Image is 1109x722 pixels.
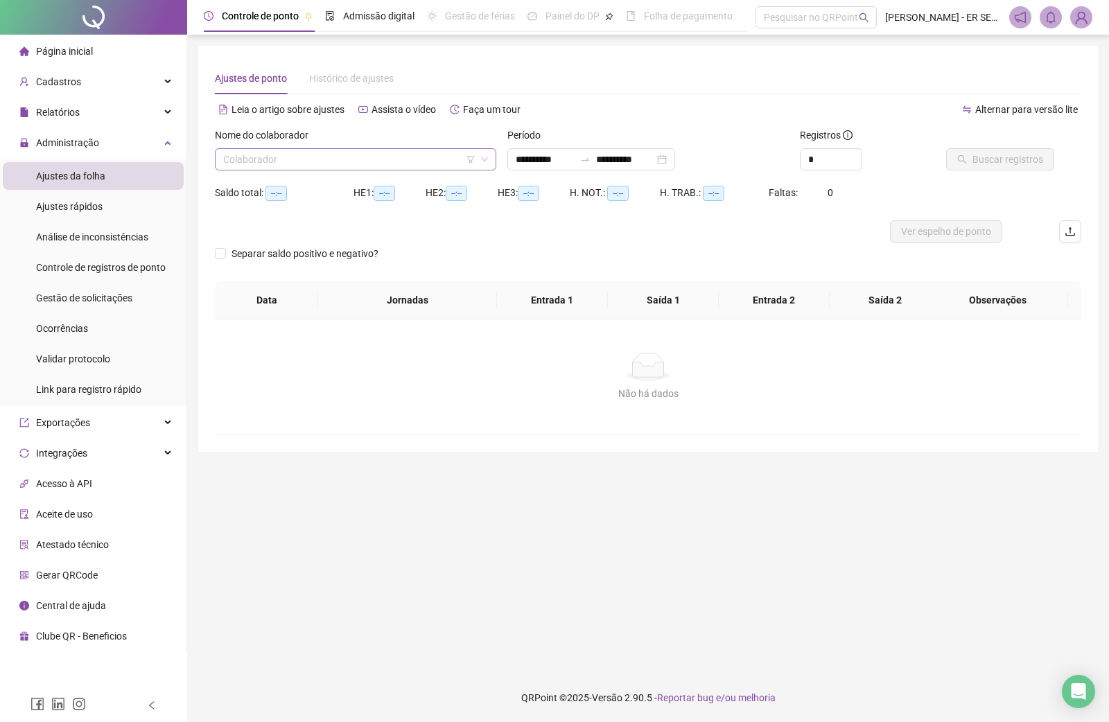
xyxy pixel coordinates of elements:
span: Controle de ponto [222,10,299,21]
span: Registros [800,127,853,143]
span: facebook [30,697,44,711]
span: Aceite de uso [36,509,93,520]
span: Relatórios [36,107,80,118]
th: Observações [927,281,1068,319]
span: Folha de pagamento [644,10,733,21]
span: --:-- [265,186,287,201]
span: upload [1065,226,1076,237]
span: qrcode [19,570,29,580]
span: Separar saldo positivo e negativo? [226,246,384,261]
img: 89622 [1071,7,1092,28]
span: Atestado técnico [36,539,109,550]
span: Observações [938,292,1057,308]
div: Saldo total: [215,185,353,201]
span: pushpin [304,12,313,21]
span: Clube QR - Beneficios [36,631,127,642]
span: Leia o artigo sobre ajustes [232,104,344,115]
span: Faça um tour [463,104,521,115]
span: bell [1045,11,1057,24]
span: youtube [358,105,368,114]
span: Acesso à API [36,478,92,489]
span: sun [427,11,437,21]
span: to [579,154,591,165]
span: search [859,12,869,23]
span: --:-- [374,186,395,201]
th: Entrada 2 [719,281,830,319]
div: H. NOT.: [570,185,660,201]
span: info-circle [843,130,853,140]
span: lock [19,138,29,148]
span: sync [19,448,29,458]
span: Exportações [36,417,90,428]
span: Página inicial [36,46,93,57]
span: Ajustes da folha [36,170,105,182]
span: file-done [325,11,335,21]
footer: QRPoint © 2025 - 2.90.5 - [187,673,1109,722]
div: Open Intercom Messenger [1062,675,1095,708]
span: --:-- [607,186,629,201]
span: pushpin [605,12,613,21]
span: Versão [592,692,622,703]
span: 0 [828,187,833,198]
span: Link para registro rápido [36,384,141,395]
span: export [19,418,29,428]
span: Ajustes de ponto [215,73,287,84]
span: clock-circle [204,11,213,21]
label: Período [507,127,550,143]
span: Alternar para versão lite [975,104,1078,115]
button: Buscar registros [946,148,1054,170]
span: Cadastros [36,76,81,87]
span: Ocorrências [36,323,88,334]
th: Entrada 1 [497,281,608,319]
span: Validar protocolo [36,353,110,364]
span: Gerar QRCode [36,570,98,581]
span: left [147,701,157,710]
span: notification [1014,11,1027,24]
span: Gestão de férias [445,10,515,21]
th: Saída 2 [830,281,941,319]
span: down [480,155,489,164]
span: dashboard [527,11,537,21]
span: Controle de registros de ponto [36,262,166,273]
span: Reportar bug e/ou melhoria [657,692,776,703]
span: file-text [218,105,228,114]
th: Saída 1 [608,281,719,319]
div: H. TRAB.: [660,185,768,201]
th: Data [215,281,318,319]
span: user-add [19,77,29,87]
span: audit [19,509,29,519]
span: Painel do DP [545,10,600,21]
span: home [19,46,29,56]
span: --:-- [518,186,539,201]
span: Gestão de solicitações [36,292,132,303]
span: linkedin [51,697,65,711]
span: Análise de inconsistências [36,231,148,243]
label: Nome do colaborador [215,127,317,143]
th: Jornadas [318,281,497,319]
span: info-circle [19,601,29,610]
div: Não há dados [232,386,1065,401]
span: book [626,11,636,21]
span: instagram [72,697,86,711]
div: HE 2: [426,185,498,201]
span: filter [466,155,475,164]
span: Histórico de ajustes [309,73,394,84]
span: --:-- [703,186,724,201]
div: HE 3: [498,185,570,201]
span: --:-- [446,186,467,201]
span: gift [19,631,29,641]
span: api [19,479,29,488]
span: Faltas: [769,187,800,198]
span: file [19,107,29,117]
span: [PERSON_NAME] - ER SERVICES [885,10,1001,25]
span: Integrações [36,448,87,459]
span: Admissão digital [343,10,414,21]
span: Assista o vídeo [372,104,436,115]
span: Ajustes rápidos [36,201,103,212]
span: history [450,105,460,114]
div: HE 1: [353,185,426,201]
span: swap-right [579,154,591,165]
span: Administração [36,137,99,148]
span: Central de ajuda [36,600,106,611]
button: Ver espelho de ponto [890,220,1002,243]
